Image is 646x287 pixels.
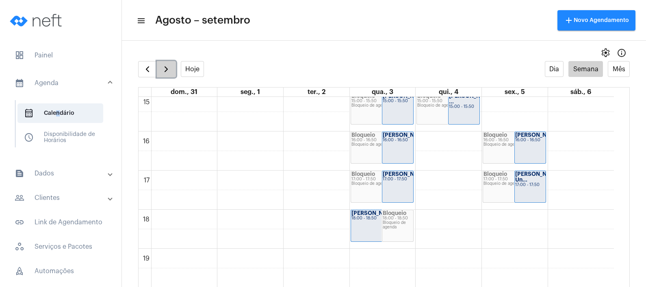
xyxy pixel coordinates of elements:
[617,48,626,58] mat-icon: Info
[608,61,630,77] button: Mês
[15,169,24,178] mat-icon: sidenav icon
[351,138,413,142] div: 16:00 - 16:50
[15,193,24,203] mat-icon: sidenav icon
[383,93,433,99] strong: [PERSON_NAME]...
[17,103,103,123] span: Calendário
[141,255,151,262] div: 19
[239,88,262,96] a: 1 de setembro de 2025
[600,48,610,58] span: settings
[5,164,121,183] mat-expansion-panel-header: sidenav iconDados
[15,169,108,178] mat-panel-title: Dados
[157,61,176,77] button: Próximo Semana
[7,4,67,37] img: logo-neft-novo-2.png
[351,142,413,147] div: Bloqueio de agenda
[15,217,24,227] mat-icon: sidenav icon
[483,182,545,186] div: Bloqueio de agenda
[15,78,24,88] mat-icon: sidenav icon
[383,221,413,230] div: Bloqueio de agenda
[417,93,441,99] strong: Bloqueio
[483,138,545,142] div: 16:00 - 16:50
[141,216,151,223] div: 18
[5,70,121,96] mat-expansion-panel-header: sidenav iconAgenda
[351,216,413,221] div: 18:00 - 18:50
[8,213,113,232] span: Link de Agendamento
[351,103,413,108] div: Bloqueio de agenda
[515,171,561,182] strong: [PERSON_NAME] Un...
[5,188,121,208] mat-expansion-panel-header: sidenav iconClientes
[142,99,151,106] div: 15
[142,177,151,184] div: 17
[24,133,34,142] span: sidenav icon
[8,237,113,256] span: Serviços e Pacotes
[15,242,24,252] span: sidenav icon
[483,132,507,138] strong: Bloqueio
[417,103,479,108] div: Bloqueio de agenda
[383,210,406,216] strong: Bloqueio
[351,132,375,138] strong: Bloqueio
[181,61,204,77] button: Hoje
[383,99,413,103] div: 15:00 - 15:50
[351,182,413,186] div: Bloqueio de agenda
[24,108,34,118] span: sidenav icon
[449,105,479,109] div: 15:00 - 15:50
[8,46,113,65] span: Painel
[8,261,113,281] span: Automações
[15,78,108,88] mat-panel-title: Agenda
[515,132,566,138] strong: [PERSON_NAME]...
[557,10,635,31] button: Novo Agendamento
[613,45,630,61] button: Info
[306,88,327,96] a: 2 de setembro de 2025
[449,93,494,104] strong: [PERSON_NAME] ...
[437,88,460,96] a: 4 de setembro de 2025
[483,171,507,177] strong: Bloqueio
[483,177,545,182] div: 17:00 - 17:50
[515,183,545,187] div: 17:00 - 17:50
[383,216,413,221] div: 18:00 - 18:50
[597,45,613,61] button: settings
[351,171,375,177] strong: Bloqueio
[503,88,527,96] a: 5 de setembro de 2025
[15,50,24,60] span: sidenav icon
[564,18,629,23] span: Novo Agendamento
[15,193,108,203] mat-panel-title: Clientes
[515,138,545,142] div: 16:00 - 16:50
[137,16,145,26] mat-icon: sidenav icon
[17,128,103,147] span: Disponibilidade de Horários
[351,93,375,99] strong: Bloqueio
[138,61,157,77] button: Semana Anterior
[5,96,121,159] div: sidenav iconAgenda
[564,15,574,25] mat-icon: add
[383,132,433,138] strong: [PERSON_NAME]...
[383,171,433,177] strong: [PERSON_NAME]...
[351,210,407,216] strong: [PERSON_NAME] d...
[383,177,413,182] div: 17:00 - 17:50
[370,88,395,96] a: 3 de setembro de 2025
[417,99,479,103] div: 15:00 - 15:50
[155,14,250,27] span: Agosto – setembro
[351,177,413,182] div: 17:00 - 17:50
[568,61,603,77] button: Semana
[15,266,24,276] span: sidenav icon
[169,88,199,96] a: 31 de agosto de 2025
[483,142,545,147] div: Bloqueio de agenda
[545,61,564,77] button: Dia
[351,99,413,103] div: 15:00 - 15:50
[569,88,593,96] a: 6 de setembro de 2025
[383,138,413,142] div: 16:00 - 16:50
[141,138,151,145] div: 16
